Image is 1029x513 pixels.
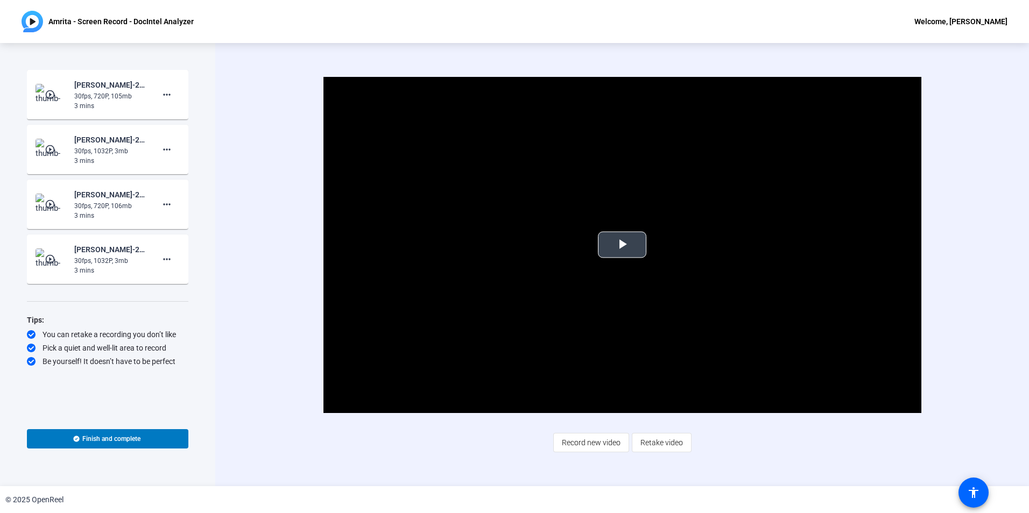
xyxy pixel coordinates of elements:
mat-icon: play_circle_outline [45,144,58,155]
div: 3 mins [74,211,146,220]
button: Record new video [553,433,629,452]
img: thumb-nail [36,84,67,105]
div: 30fps, 1032P, 3mb [74,256,146,266]
span: Record new video [562,432,621,453]
div: 3 mins [74,266,146,275]
div: [PERSON_NAME]-25-7268 Everyday AI Q4 2025 Video Series-Amrita - Screen Record - DocIntel Analyzer... [74,79,146,91]
div: 30fps, 720P, 106mb [74,201,146,211]
mat-icon: more_horiz [160,253,173,266]
button: Finish and complete [27,429,188,448]
mat-icon: more_horiz [160,88,173,101]
mat-icon: play_circle_outline [45,254,58,265]
mat-icon: accessibility [967,486,980,499]
div: [PERSON_NAME]-25-7268 Everyday AI Q4 2025 Video Series-Amrita - Screen Record - DocIntel Analyzer... [74,243,146,256]
img: thumb-nail [36,248,67,270]
mat-icon: more_horiz [160,198,173,211]
div: Be yourself! It doesn’t have to be perfect [27,356,188,367]
div: © 2025 OpenReel [5,494,64,505]
button: Retake video [632,433,692,452]
span: Finish and complete [82,434,140,443]
div: Welcome, [PERSON_NAME] [914,15,1007,28]
div: [PERSON_NAME]-25-7268 Everyday AI Q4 2025 Video Series-Amrita - Screen Record - DocIntel Analyzer... [74,188,146,201]
span: Retake video [640,432,683,453]
img: thumb-nail [36,194,67,215]
button: Play Video [598,232,646,258]
mat-icon: play_circle_outline [45,89,58,100]
div: [PERSON_NAME]-25-7268 Everyday AI Q4 2025 Video Series-Amrita - Screen Record - DocIntel Analyzer... [74,133,146,146]
div: You can retake a recording you don’t like [27,329,188,340]
p: Amrita - Screen Record - DocIntel Analyzer [48,15,194,28]
div: 3 mins [74,101,146,111]
mat-icon: more_horiz [160,143,173,156]
div: Tips: [27,313,188,326]
div: 30fps, 720P, 105mb [74,91,146,101]
img: thumb-nail [36,139,67,160]
div: Video Player [323,77,921,413]
mat-icon: play_circle_outline [45,199,58,210]
div: 3 mins [74,156,146,166]
div: Pick a quiet and well-lit area to record [27,343,188,353]
div: 30fps, 1032P, 3mb [74,146,146,156]
img: OpenReel logo [22,11,43,32]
